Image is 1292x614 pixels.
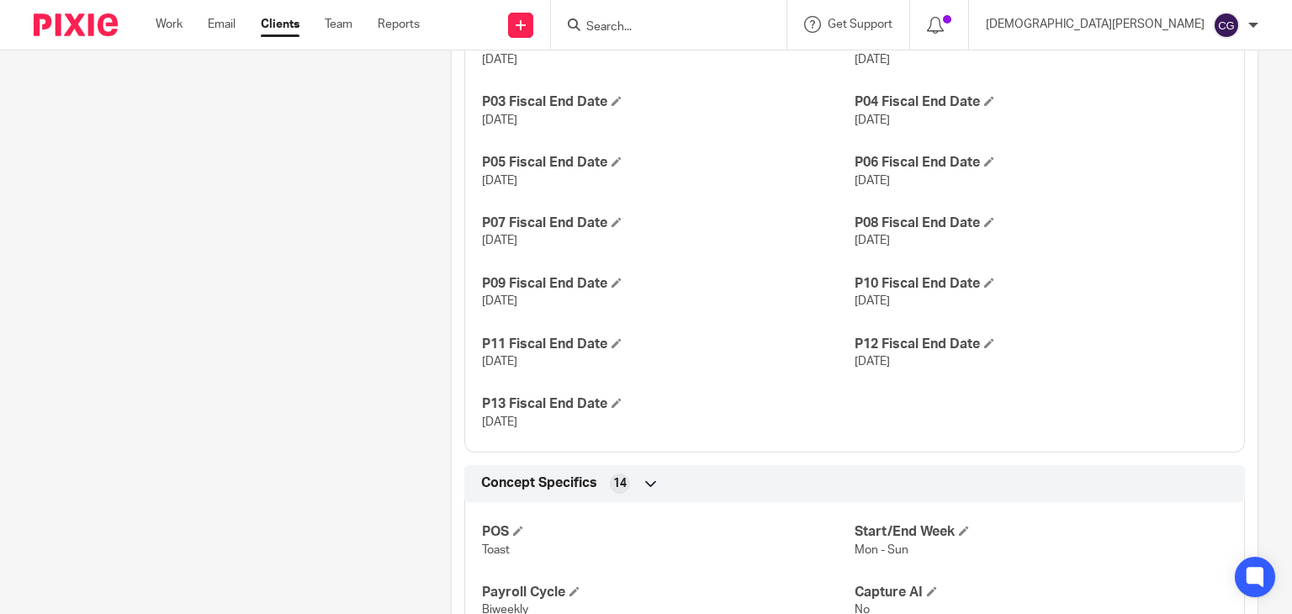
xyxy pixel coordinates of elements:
[482,175,517,187] span: [DATE]
[855,114,890,126] span: [DATE]
[482,235,517,246] span: [DATE]
[1213,12,1240,39] img: svg%3E
[855,544,908,556] span: Mon - Sun
[855,523,1227,541] h4: Start/End Week
[481,474,597,492] span: Concept Specifics
[482,395,855,413] h4: P13 Fiscal End Date
[855,336,1227,353] h4: P12 Fiscal End Date
[482,584,855,601] h4: Payroll Cycle
[855,235,890,246] span: [DATE]
[261,16,299,33] a: Clients
[482,214,855,232] h4: P07 Fiscal End Date
[855,275,1227,293] h4: P10 Fiscal End Date
[585,20,736,35] input: Search
[855,93,1227,111] h4: P04 Fiscal End Date
[855,214,1227,232] h4: P08 Fiscal End Date
[482,356,517,368] span: [DATE]
[855,295,890,307] span: [DATE]
[482,275,855,293] h4: P09 Fiscal End Date
[482,295,517,307] span: [DATE]
[613,475,627,492] span: 14
[378,16,420,33] a: Reports
[208,16,236,33] a: Email
[855,584,1227,601] h4: Capture AI
[34,13,118,36] img: Pixie
[828,19,892,30] span: Get Support
[482,54,517,66] span: [DATE]
[482,336,855,353] h4: P11 Fiscal End Date
[482,93,855,111] h4: P03 Fiscal End Date
[156,16,183,33] a: Work
[325,16,352,33] a: Team
[986,16,1205,33] p: [DEMOGRAPHIC_DATA][PERSON_NAME]
[855,54,890,66] span: [DATE]
[482,416,517,428] span: [DATE]
[855,154,1227,172] h4: P06 Fiscal End Date
[482,114,517,126] span: [DATE]
[855,356,890,368] span: [DATE]
[482,544,510,556] span: Toast
[855,175,890,187] span: [DATE]
[482,523,855,541] h4: POS
[482,154,855,172] h4: P05 Fiscal End Date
